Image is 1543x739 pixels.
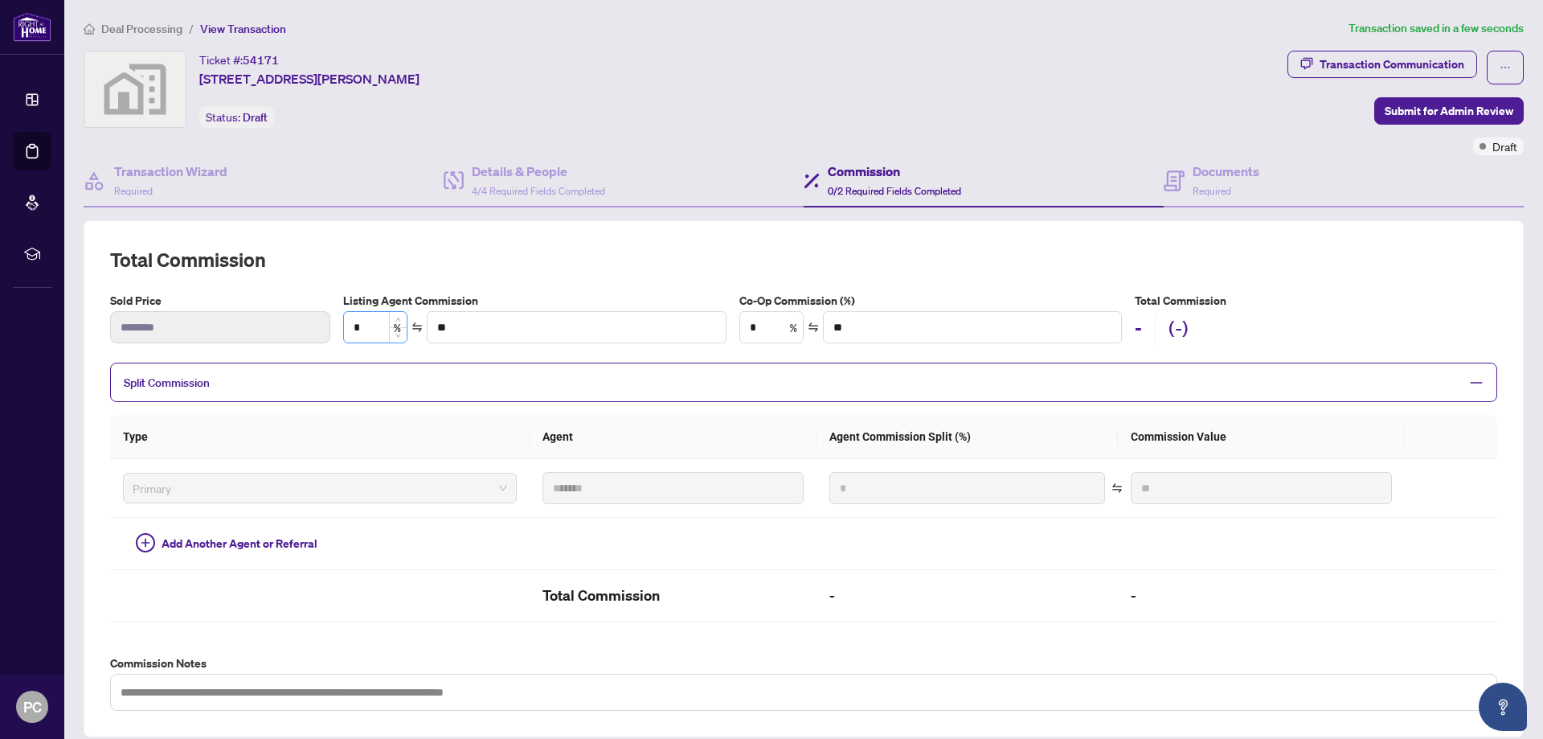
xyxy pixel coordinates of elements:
span: ellipsis [1500,62,1511,73]
span: [STREET_ADDRESS][PERSON_NAME] [199,69,420,88]
label: Commission Notes [110,655,1497,672]
div: Split Commission [110,363,1497,402]
div: Status: [199,106,274,128]
th: Commission Value [1118,415,1405,459]
h4: Documents [1193,162,1259,181]
span: Add Another Agent or Referral [162,535,317,552]
article: Transaction saved in a few seconds [1349,19,1524,38]
img: svg%3e [84,51,186,127]
h2: - [829,583,1105,609]
span: down [395,333,401,339]
span: swap [1111,482,1123,494]
span: Split Commission [124,376,210,390]
span: Decrease Value [389,327,407,343]
h2: Total Commission [110,247,1497,273]
li: / [189,19,194,38]
h5: Total Commission [1135,292,1497,310]
label: Listing Agent Commission [343,292,726,310]
th: Agent [530,415,817,459]
h4: Details & People [472,162,605,181]
h2: - [1135,315,1142,346]
span: Draft [243,110,268,125]
th: Type [110,415,530,459]
span: home [84,23,95,35]
span: Required [114,185,153,197]
h2: - [1131,583,1392,609]
span: 54171 [243,53,279,68]
button: Add Another Agent or Referral [123,531,330,556]
span: 0/2 Required Fields Completed [828,185,961,197]
span: 4/4 Required Fields Completed [472,185,605,197]
h4: Transaction Wizard [114,162,227,181]
label: Sold Price [110,292,330,310]
h2: Total Commission [542,583,804,609]
label: Co-Op Commission (%) [739,292,1123,310]
div: Transaction Communication [1320,51,1464,77]
span: swap [411,322,423,333]
span: PC [23,696,42,718]
span: Deal Processing [101,22,182,36]
h2: (-) [1169,315,1189,346]
span: Primary [133,476,507,500]
span: minus [1469,376,1484,390]
h4: Commission [828,162,961,181]
span: up [395,317,401,322]
span: Submit for Admin Review [1385,98,1513,124]
span: Draft [1492,138,1517,155]
button: Transaction Communication [1287,51,1477,78]
div: Ticket #: [199,51,279,69]
span: Required [1193,185,1231,197]
th: Agent Commission Split (%) [817,415,1118,459]
button: Open asap [1479,683,1527,731]
span: View Transaction [200,22,286,36]
span: Increase Value [389,312,407,327]
span: swap [808,322,819,333]
img: logo [13,12,51,42]
span: plus-circle [136,533,155,552]
button: Submit for Admin Review [1374,97,1524,125]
